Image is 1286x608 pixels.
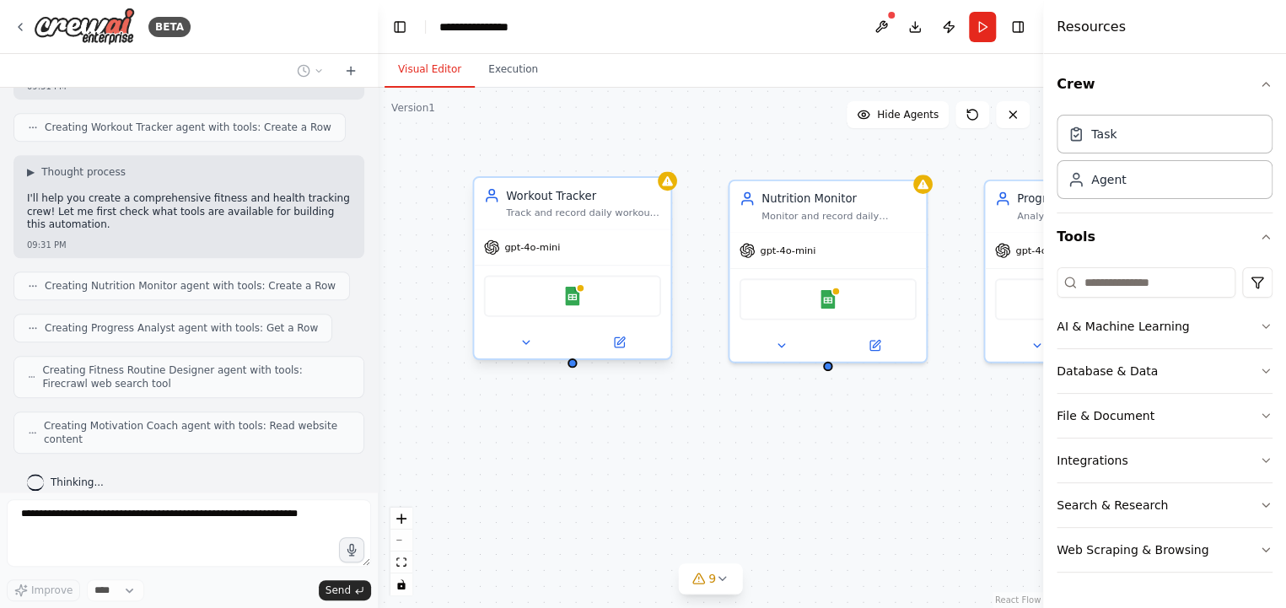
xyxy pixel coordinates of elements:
button: Execution [475,52,552,88]
div: Search & Research [1057,497,1168,514]
span: Creating Motivation Coach agent with tools: Read website content [44,419,350,446]
span: Creating Workout Tracker agent with tools: Create a Row [45,121,331,134]
button: AI & Machine Learning [1057,304,1273,348]
div: Crew [1057,108,1273,213]
p: I'll help you create a comprehensive fitness and health tracking crew! Let me first check what to... [27,192,351,232]
div: Web Scraping & Browsing [1057,541,1208,558]
div: Tools [1057,261,1273,586]
button: Open in side panel [830,336,920,355]
button: File & Document [1057,394,1273,438]
div: Integrations [1057,452,1127,469]
span: gpt-4o-mini [1015,245,1071,257]
span: gpt-4o-mini [504,241,560,254]
button: Send [319,580,371,600]
span: Creating Nutrition Monitor agent with tools: Create a Row [45,279,336,293]
button: Open in side panel [574,333,665,352]
div: Progress AnalystAnalyze workout and nutrition data trends for {user_name} over time, identifying ... [983,180,1183,363]
button: ▶Thought process [27,165,126,179]
button: Hide right sidebar [1006,15,1030,39]
button: Switch to previous chat [290,61,331,81]
div: File & Document [1057,407,1154,424]
div: Task [1091,126,1117,143]
button: Database & Data [1057,349,1273,393]
div: Database & Data [1057,363,1158,379]
button: fit view [390,552,412,573]
div: Analyze workout and nutrition data trends for {user_name} over time, identifying patterns, improv... [1017,210,1172,223]
div: BETA [148,17,191,37]
span: Send [326,584,351,597]
button: Hide Agents [847,101,949,128]
nav: breadcrumb [439,19,524,35]
span: Creating Fitness Routine Designer agent with tools: Firecrawl web search tool [42,363,350,390]
button: Visual Editor [385,52,475,88]
div: Nutrition Monitor [761,191,917,207]
button: Web Scraping & Browsing [1057,528,1273,572]
button: zoom out [390,530,412,552]
div: Workout TrackerTrack and record daily workouts for {user_name}, including exercises performed, se... [472,180,672,363]
button: Integrations [1057,439,1273,482]
button: Search & Research [1057,483,1273,527]
div: Progress Analyst [1017,191,1172,207]
div: Agent [1091,171,1126,188]
img: Logo [34,8,135,46]
h4: Resources [1057,17,1126,37]
span: Improve [31,584,73,597]
img: Google Sheets [562,287,582,306]
button: Click to speak your automation idea [339,537,364,562]
button: Start a new chat [337,61,364,81]
span: ▶ [27,165,35,179]
img: Google Sheets [818,289,837,309]
div: Monitor and record daily nutrition intake for {user_name}, including calories, macronutrients (pr... [761,210,917,223]
a: React Flow attribution [995,595,1041,605]
div: Workout Tracker [506,187,661,203]
button: 9 [678,563,743,595]
div: React Flow controls [390,508,412,595]
div: Nutrition MonitorMonitor and record daily nutrition intake for {user_name}, including calories, m... [728,180,928,363]
div: 09:31 PM [27,239,351,251]
div: Track and record daily workouts for {user_name}, including exercises performed, sets, reps, weigh... [506,207,661,219]
button: Crew [1057,61,1273,108]
button: Hide left sidebar [388,15,412,39]
span: gpt-4o-mini [760,245,815,257]
button: Tools [1057,213,1273,261]
span: Thought process [41,165,126,179]
button: zoom in [390,508,412,530]
button: Improve [7,579,80,601]
span: Creating Progress Analyst agent with tools: Get a Row [45,321,318,335]
div: Version 1 [391,101,435,115]
span: Thinking... [51,476,104,489]
div: AI & Machine Learning [1057,318,1189,335]
span: Hide Agents [877,108,939,121]
button: toggle interactivity [390,573,412,595]
span: 9 [708,570,716,587]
